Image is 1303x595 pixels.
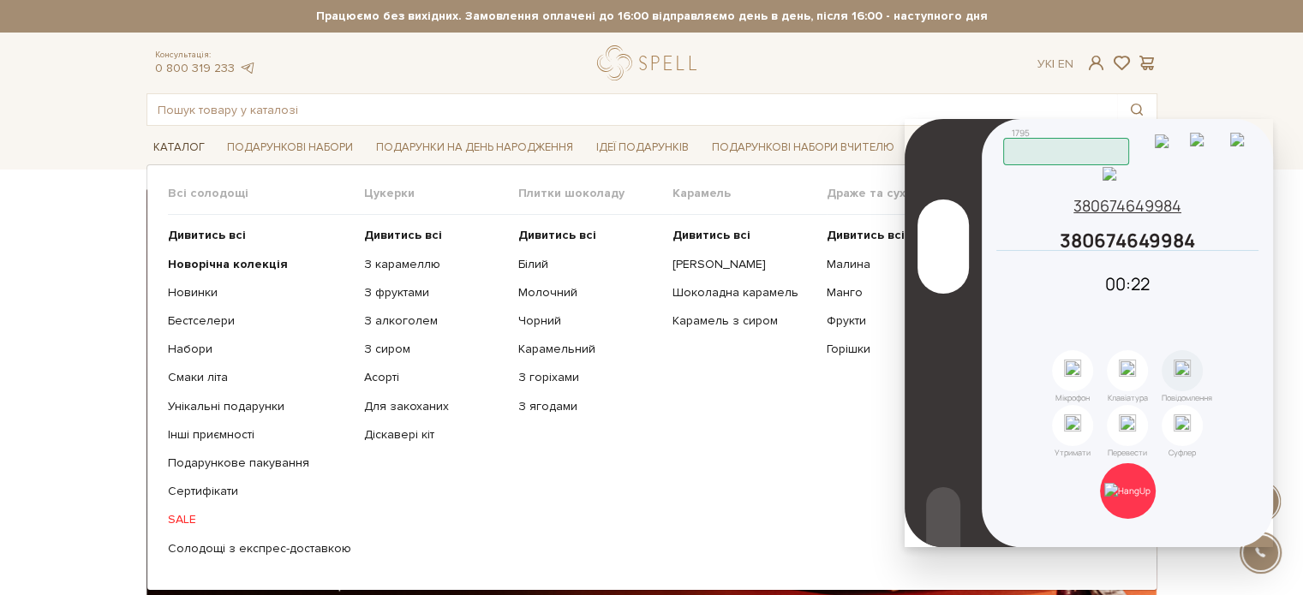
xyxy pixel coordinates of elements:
[364,228,442,242] b: Дивитись всі
[168,313,351,329] a: Бестселери
[518,342,660,357] a: Карамельний
[168,427,351,443] a: Інші приємності
[168,512,351,527] a: SALE
[589,134,696,161] a: Ідеї подарунків
[146,9,1157,24] strong: Працюємо без вихідних. Замовлення оплачені до 16:00 відправляємо день в день, після 16:00 - насту...
[827,228,968,243] a: Дивитись всі
[168,257,351,272] a: Новорічна колекція
[827,186,981,201] span: Драже та сухофрукти
[364,257,505,272] a: З карамеллю
[364,342,505,357] a: З сиром
[168,228,246,242] b: Дивитись всі
[827,257,968,272] a: Малина
[364,313,505,329] a: З алкоголем
[168,370,351,385] a: Смаки літа
[518,228,660,243] a: Дивитись всі
[672,186,827,201] span: Карамель
[155,61,235,75] a: 0 800 319 233
[168,399,351,414] a: Унікальні подарунки
[672,313,814,329] a: Карамель з сиром
[239,61,256,75] a: telegram
[827,228,905,242] b: Дивитись всі
[168,455,351,471] a: Подарункове пакування
[364,186,518,201] span: Цукерки
[364,399,505,414] a: Для закоханих
[369,134,580,161] a: Подарунки на День народження
[518,399,660,414] a: З ягодами
[364,228,505,243] a: Дивитись всі
[168,541,351,556] a: Солодощі з експрес-доставкою
[827,285,968,300] a: Манго
[705,133,901,162] a: Подарункові набори Вчителю
[147,94,1117,125] input: Пошук товару у каталозі
[220,134,360,161] a: Подарункові набори
[168,257,288,271] b: Новорічна колекція
[364,427,505,443] a: Діскавері кіт
[155,50,256,61] span: Консультація:
[168,342,351,357] a: Набори
[518,186,672,201] span: Плитки шоколаду
[672,257,814,272] a: [PERSON_NAME]
[1117,94,1157,125] button: Пошук товару у каталозі
[672,228,814,243] a: Дивитись всі
[1052,57,1055,71] span: |
[146,164,1157,591] div: Каталог
[518,285,660,300] a: Молочний
[827,313,968,329] a: Фрукти
[1058,57,1073,71] a: En
[827,342,968,357] a: Горішки
[518,370,660,385] a: З горіхами
[364,285,505,300] a: З фруктами
[518,228,596,242] b: Дивитись всі
[672,285,814,300] a: Шоколадна карамель
[518,257,660,272] a: Білий
[168,484,351,499] a: Сертифікати
[146,134,212,161] a: Каталог
[518,313,660,329] a: Чорний
[672,228,750,242] b: Дивитись всі
[168,285,351,300] a: Новинки
[364,370,505,385] a: Асорті
[1037,57,1073,72] div: Ук
[168,186,364,201] span: Всі солодощі
[168,228,351,243] a: Дивитись всі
